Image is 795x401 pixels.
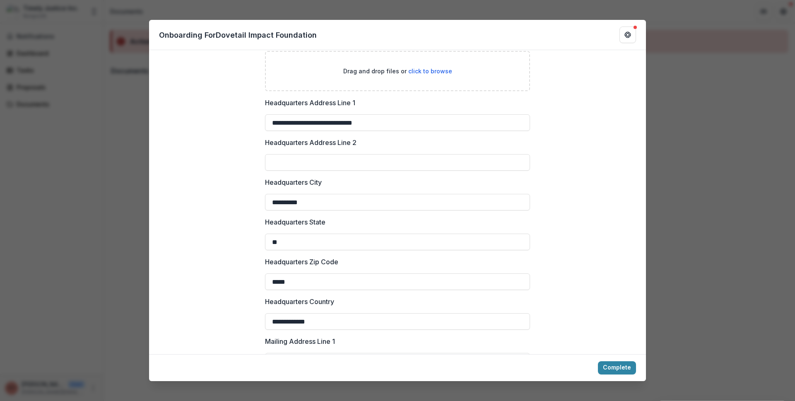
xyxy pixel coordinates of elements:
p: Headquarters Zip Code [265,257,338,267]
span: click to browse [408,68,452,75]
p: Headquarters City [265,177,322,187]
button: Complete [598,361,636,374]
p: Headquarters Address Line 2 [265,138,357,147]
p: Drag and drop files or [343,67,452,75]
p: Headquarters Address Line 1 [265,98,355,108]
p: Mailing Address Line 1 [265,336,335,346]
button: Get Help [619,27,636,43]
p: Onboarding For Dovetail Impact Foundation [159,29,317,41]
p: Headquarters State [265,217,325,227]
p: Headquarters Country [265,297,334,307]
